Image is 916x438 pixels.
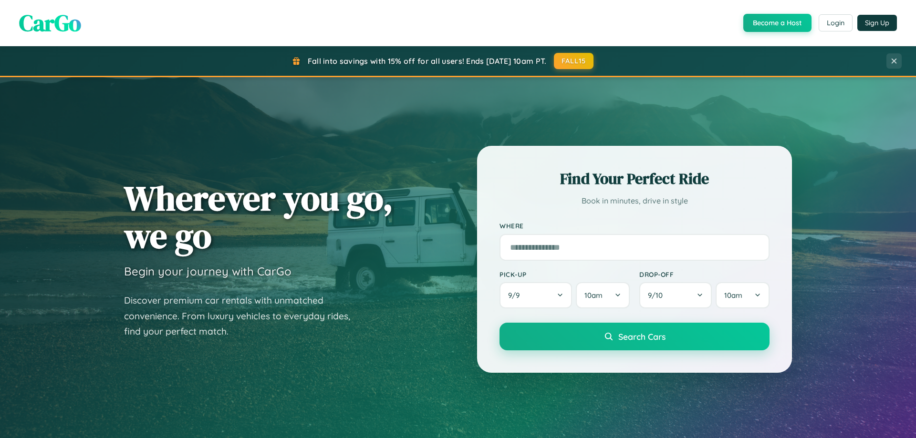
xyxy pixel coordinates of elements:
[857,15,897,31] button: Sign Up
[618,331,666,342] span: Search Cars
[554,53,594,69] button: FALL15
[124,293,363,339] p: Discover premium car rentals with unmatched convenience. From luxury vehicles to everyday rides, ...
[819,14,853,31] button: Login
[716,282,770,308] button: 10am
[500,270,630,278] label: Pick-up
[508,291,524,300] span: 9 / 9
[648,291,667,300] span: 9 / 10
[584,291,603,300] span: 10am
[724,291,742,300] span: 10am
[500,323,770,350] button: Search Cars
[639,270,770,278] label: Drop-off
[124,264,291,278] h3: Begin your journey with CarGo
[743,14,812,32] button: Become a Host
[124,179,393,255] h1: Wherever you go, we go
[500,168,770,189] h2: Find Your Perfect Ride
[19,7,81,39] span: CarGo
[500,194,770,208] p: Book in minutes, drive in style
[500,282,572,308] button: 9/9
[308,56,547,66] span: Fall into savings with 15% off for all users! Ends [DATE] 10am PT.
[639,282,712,308] button: 9/10
[500,222,770,230] label: Where
[576,282,630,308] button: 10am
